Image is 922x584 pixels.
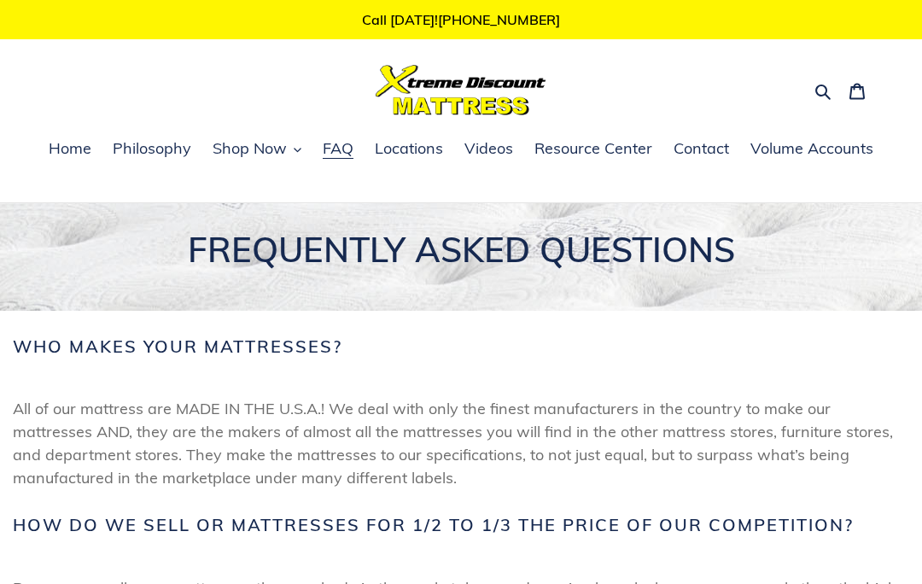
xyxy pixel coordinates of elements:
span: Locations [375,138,443,159]
a: Volume Accounts [742,137,882,162]
span: Who makes your mattresses? [13,336,342,357]
a: FAQ [314,137,362,162]
span: All of our mattress are MADE IN THE U.S.A.! We deal with only the finest manufacturers in the cou... [13,397,909,489]
a: Home [40,137,100,162]
span: Videos [464,138,513,159]
span: Resource Center [534,138,652,159]
a: Philosophy [104,137,200,162]
a: [PHONE_NUMBER] [438,11,560,28]
span: Philosophy [113,138,191,159]
a: Resource Center [526,137,661,162]
span: Home [49,138,91,159]
a: Videos [456,137,522,162]
a: Contact [665,137,738,162]
button: Shop Now [204,137,310,162]
span: FAQ [323,138,353,159]
span: Contact [674,138,729,159]
a: Locations [366,137,452,162]
span: Shop Now [213,138,287,159]
span: Volume Accounts [750,138,873,159]
img: Xtreme Discount Mattress [376,65,546,115]
span: FREQUENTLY ASKED QUESTIONS [188,229,735,270]
span: How do we sell or mattresses for 1/2 to 1/3 the price of our competition? [13,515,854,535]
